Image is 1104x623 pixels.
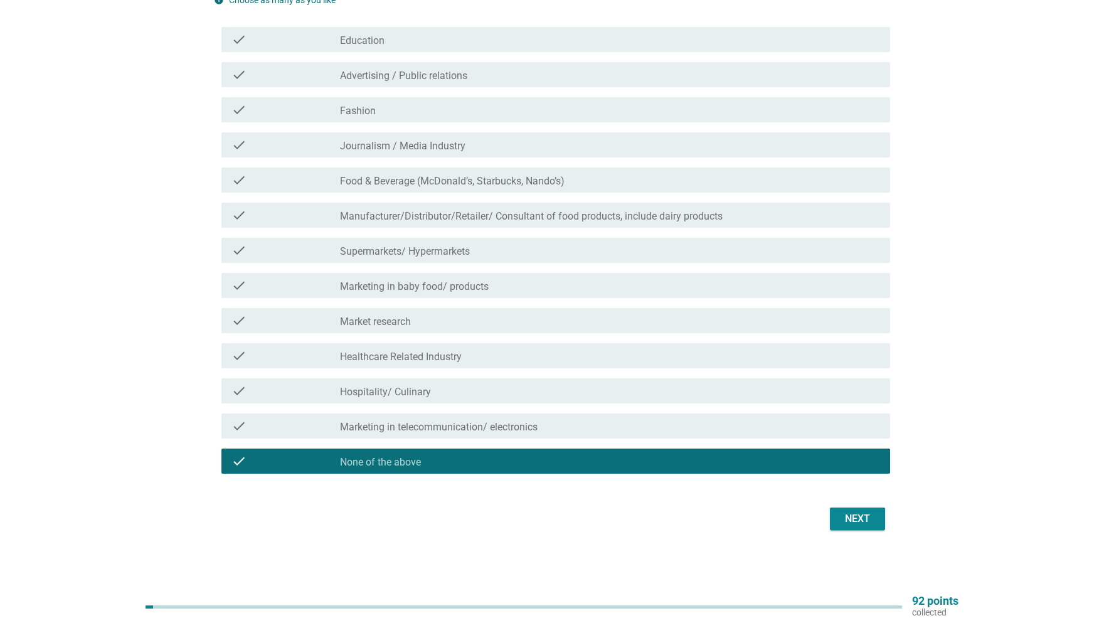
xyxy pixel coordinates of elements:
i: check [231,67,247,82]
button: Next [830,508,885,530]
i: check [231,348,247,363]
label: None of the above [340,456,421,469]
i: check [231,454,247,469]
label: Advertising / Public relations [340,70,467,82]
div: Next [840,511,875,526]
label: Manufacturer/Distributor/Retailer/ Consultant of food products, include dairy products [340,210,723,223]
i: check [231,383,247,398]
i: check [231,278,247,293]
label: Market research [340,316,411,328]
i: check [231,137,247,152]
p: 92 points [912,595,958,607]
label: Journalism / Media Industry [340,140,465,152]
label: Marketing in telecommunication/ electronics [340,421,538,434]
i: check [231,102,247,117]
i: check [231,243,247,258]
p: collected [912,607,958,618]
i: check [231,313,247,328]
label: Hospitality/ Culinary [340,386,431,398]
i: check [231,418,247,434]
i: check [231,173,247,188]
i: check [231,32,247,47]
i: check [231,208,247,223]
label: Education [340,35,385,47]
label: Food & Beverage (McDonald’s, Starbucks, Nando’s) [340,175,565,188]
label: Fashion [340,105,376,117]
label: Marketing in baby food/ products [340,280,489,293]
label: Supermarkets/ Hypermarkets [340,245,470,258]
label: Healthcare Related Industry [340,351,462,363]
